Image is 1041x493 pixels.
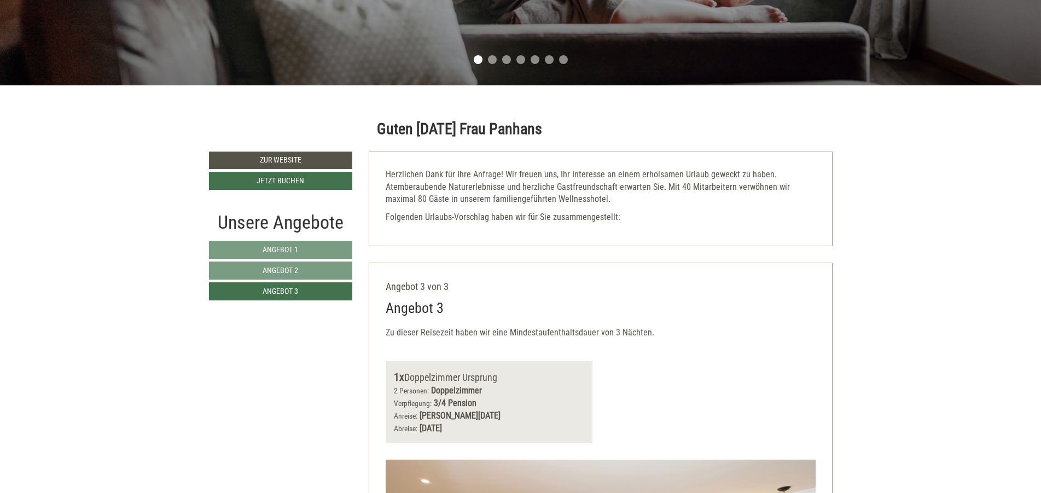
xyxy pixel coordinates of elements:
[394,386,429,395] small: 2 Personen:
[420,410,501,421] b: [PERSON_NAME][DATE]
[420,423,442,433] b: [DATE]
[209,152,353,169] a: Zur Website
[431,385,482,396] b: Doppelzimmer
[386,298,444,318] div: Angebot 3
[209,209,353,236] div: Unsere Angebote
[263,245,298,254] span: Angebot 1
[263,287,298,295] span: Angebot 3
[394,369,584,385] div: Doppelzimmer Ursprung
[394,399,432,408] small: Verpflegung:
[386,281,449,292] span: Angebot 3 von 3
[263,266,298,275] span: Angebot 2
[434,398,476,408] b: 3/4 Pension
[394,370,404,384] b: 1x
[377,121,542,138] h1: Guten [DATE] Frau Panhans
[209,172,353,190] a: Jetzt buchen
[386,211,816,224] p: Folgenden Urlaubs-Vorschlag haben wir für Sie zusammengestellt:
[394,424,417,433] small: Abreise:
[394,411,417,420] small: Anreise:
[386,169,816,206] p: Herzlichen Dank für Ihre Anfrage! Wir freuen uns, Ihr Interesse an einem erholsamen Urlaub geweck...
[386,327,816,339] p: Zu dieser Reisezeit haben wir eine Mindestaufenthaltsdauer von 3 Nächten.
